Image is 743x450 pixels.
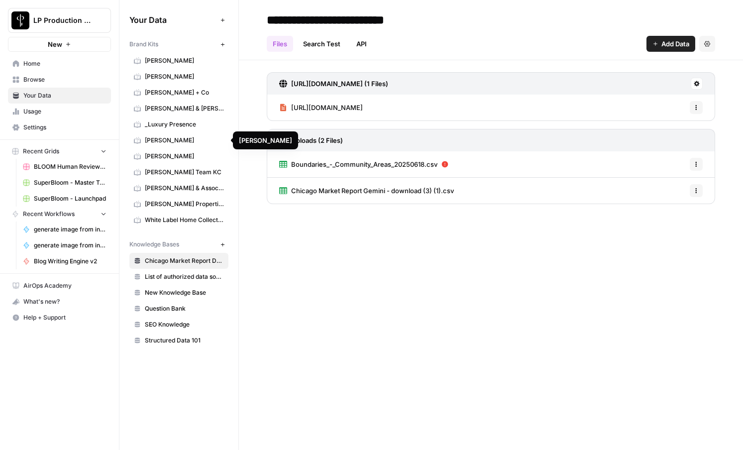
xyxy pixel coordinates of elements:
a: Browse [8,72,111,88]
span: generate image from input image (copyright tests) [34,241,106,250]
button: Workspace: LP Production Workloads [8,8,111,33]
span: Question Bank [145,304,224,313]
a: API [350,36,373,52]
span: Home [23,59,106,68]
a: [PERSON_NAME] + Co [129,85,228,101]
a: Chicago Market Report Data [129,253,228,269]
span: _Luxury Presence [145,120,224,129]
span: Add Data [661,39,689,49]
span: Chicago Market Report Data [145,256,224,265]
div: [PERSON_NAME] [239,135,292,145]
button: Recent Workflows [8,207,111,222]
img: LP Production Workloads Logo [11,11,29,29]
span: [URL][DOMAIN_NAME] [291,103,363,112]
a: Settings [8,119,111,135]
span: [PERSON_NAME] [145,152,224,161]
span: Recent Grids [23,147,59,156]
a: BLOOM Human Review (ver2) [18,159,111,175]
a: Question Bank [129,301,228,317]
a: generate image from input image (copyright tests) [18,237,111,253]
a: _Luxury Presence [129,116,228,132]
a: [PERSON_NAME] [129,132,228,148]
a: [PERSON_NAME] Team KC [129,164,228,180]
a: White Label Home Collective [129,212,228,228]
a: Files [267,36,293,52]
span: Brand Kits [129,40,158,49]
span: Help + Support [23,313,106,322]
span: Browse [23,75,106,84]
span: [PERSON_NAME] + Co [145,88,224,97]
span: LP Production Workloads [33,15,94,25]
span: Structured Data 101 [145,336,224,345]
button: What's new? [8,294,111,310]
button: Help + Support [8,310,111,326]
button: Recent Grids [8,144,111,159]
span: SuperBloom - Launchpad [34,194,106,203]
span: List of authorized data sources for blog articles [145,272,224,281]
span: [PERSON_NAME] Properties Team [145,200,224,209]
span: BLOOM Human Review (ver2) [34,162,106,171]
a: [PERSON_NAME] & [PERSON_NAME] [129,101,228,116]
a: [PERSON_NAME] Properties Team [129,196,228,212]
a: SuperBloom - Launchpad [18,191,111,207]
a: New Knowledge Base [129,285,228,301]
a: AirOps Academy [8,278,111,294]
span: Your Data [129,14,216,26]
span: Knowledge Bases [129,240,179,249]
a: SuperBloom - Master Topic List [18,175,111,191]
div: What's new? [8,294,110,309]
a: Your Data [8,88,111,104]
span: Your Data [23,91,106,100]
span: SuperBloom - Master Topic List [34,178,106,187]
span: [PERSON_NAME] & [PERSON_NAME] [145,104,224,113]
span: Boundaries_-_Community_Areas_20250618.csv [291,159,437,169]
span: Blog Writing Engine v2 [34,257,106,266]
span: [PERSON_NAME] [145,56,224,65]
span: Chicago Market Report Gemini - download (3) (1).csv [291,186,454,196]
span: Recent Workflows [23,210,75,219]
a: [PERSON_NAME] [129,53,228,69]
span: AirOps Academy [23,281,106,290]
a: Usage [8,104,111,119]
a: Home [8,56,111,72]
h3: [URL][DOMAIN_NAME] (1 Files) [291,79,388,89]
a: generate image from input image (copyright tests) duplicate [18,222,111,237]
a: Blog Writing Engine v2 [18,253,111,269]
span: generate image from input image (copyright tests) duplicate [34,225,106,234]
a: [PERSON_NAME] & Associates [129,180,228,196]
a: [URL][DOMAIN_NAME] [279,95,363,120]
a: List of authorized data sources for blog articles [129,269,228,285]
button: New [8,37,111,52]
a: [PERSON_NAME] [129,69,228,85]
span: White Label Home Collective [145,216,224,225]
a: Search Test [297,36,346,52]
button: Add Data [646,36,695,52]
a: [URL][DOMAIN_NAME] (1 Files) [279,73,388,95]
span: New Knowledge Base [145,288,224,297]
span: [PERSON_NAME] & Associates [145,184,224,193]
span: [PERSON_NAME] [145,136,224,145]
a: [PERSON_NAME] [129,148,228,164]
a: Structured Data 101 [129,333,228,348]
span: Usage [23,107,106,116]
span: [PERSON_NAME] Team KC [145,168,224,177]
h3: Uploads (2 Files) [291,135,343,145]
span: SEO Knowledge [145,320,224,329]
span: Settings [23,123,106,132]
span: [PERSON_NAME] [145,72,224,81]
a: Boundaries_-_Community_Areas_20250618.csv [279,151,448,177]
a: SEO Knowledge [129,317,228,333]
a: Chicago Market Report Gemini - download (3) (1).csv [279,178,454,204]
span: New [48,39,62,49]
a: Uploads (2 Files) [279,129,343,151]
